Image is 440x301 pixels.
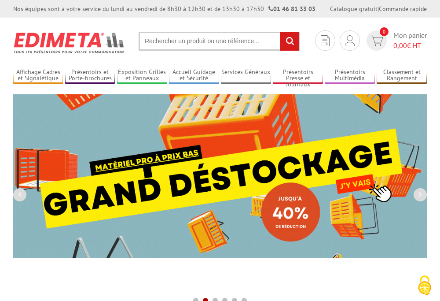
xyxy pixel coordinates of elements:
img: devis rapide [345,35,355,46]
a: Services Généraux [221,68,271,83]
a: Affichage Cadres et Signalétique [13,68,63,83]
span: 0,00 [393,41,407,50]
a: Commande rapide [379,5,427,13]
a: Catalogue gratuit [330,5,378,13]
span: 0 [380,27,389,36]
input: rechercher [280,32,299,51]
a: Présentoirs et Porte-brochures [65,68,115,83]
div: | [330,4,427,13]
strong: 01 46 81 33 03 [268,5,315,13]
input: Rechercher un produit ou une référence... [139,32,300,51]
a: Accueil Guidage et Sécurité [169,68,219,83]
img: devis rapide [321,35,330,46]
a: Présentoirs Multimédia [325,68,374,83]
a: devis rapide 0 Mon panier 0,00€ HT [364,30,427,51]
img: Présentoir, panneau, stand - Edimeta - PLV, affichage, mobilier bureau, entreprise [13,26,125,59]
button: Cookies (fenêtre modale) [409,271,440,301]
span: € HT [393,41,427,51]
img: Cookies (fenêtre modale) [414,275,436,297]
a: Présentoirs Presse et Journaux [273,68,323,83]
a: Classement et Rangement [377,68,426,83]
a: Exposition Grilles et Panneaux [117,68,167,83]
img: devis rapide [370,36,383,46]
span: Mon panier [393,30,427,51]
div: Nos équipes sont à votre service du lundi au vendredi de 8h30 à 12h30 et de 13h30 à 17h30 [13,4,315,13]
